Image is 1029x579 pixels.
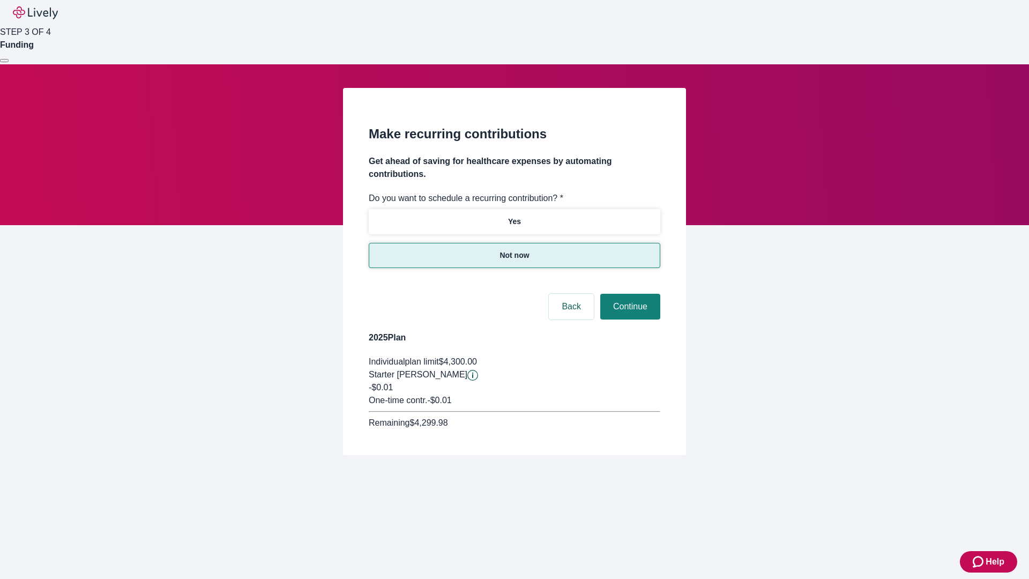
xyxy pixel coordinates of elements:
[369,192,563,205] label: Do you want to schedule a recurring contribution? *
[369,357,439,366] span: Individual plan limit
[973,555,986,568] svg: Zendesk support icon
[549,294,594,320] button: Back
[369,243,660,268] button: Not now
[439,357,477,366] span: $4,300.00
[369,396,427,405] span: One-time contr.
[369,155,660,181] h4: Get ahead of saving for healthcare expenses by automating contributions.
[508,216,521,227] p: Yes
[986,555,1004,568] span: Help
[467,370,478,381] button: Lively will contribute $0.01 to establish your account
[960,551,1017,573] button: Zendesk support iconHelp
[369,331,660,344] h4: 2025 Plan
[13,6,58,19] img: Lively
[467,370,478,381] svg: Starter penny details
[369,124,660,144] h2: Make recurring contributions
[427,396,451,405] span: - $0.01
[499,250,529,261] p: Not now
[369,383,393,392] span: -$0.01
[369,209,660,234] button: Yes
[409,418,448,427] span: $4,299.98
[600,294,660,320] button: Continue
[369,370,467,379] span: Starter [PERSON_NAME]
[369,418,409,427] span: Remaining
